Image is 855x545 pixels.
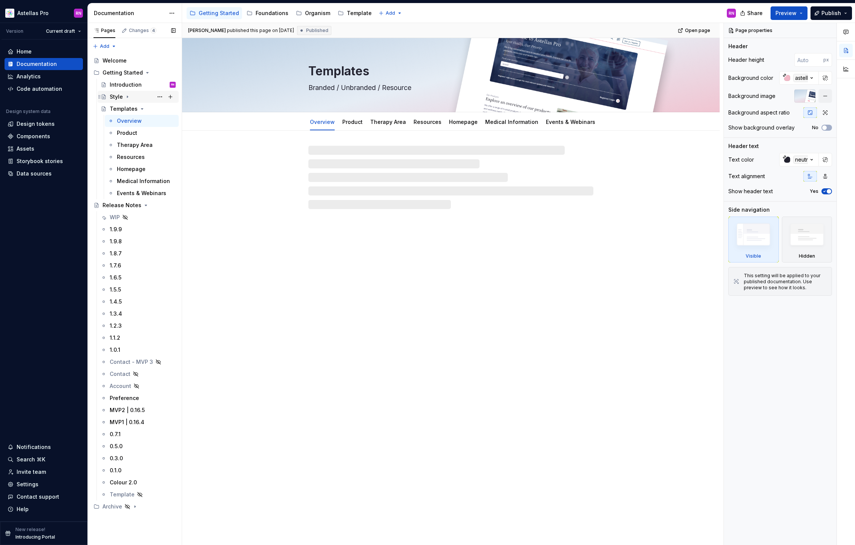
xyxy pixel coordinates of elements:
[5,130,83,142] a: Components
[747,9,763,17] span: Share
[110,286,121,293] div: 1.5.5
[728,156,754,163] div: Text color
[105,151,179,163] a: Resources
[110,455,123,462] div: 0.3.0
[307,62,592,80] textarea: Templates
[110,298,122,305] div: 1.4.5
[17,73,41,80] div: Analytics
[5,466,83,478] a: Invite team
[771,6,807,20] button: Preview
[728,206,770,214] div: Side navigation
[5,491,83,503] button: Contact support
[98,284,179,296] a: 1.5.5
[110,250,122,257] div: 1.8.7
[310,119,335,125] a: Overview
[117,129,137,137] div: Product
[188,27,226,34] span: [PERSON_NAME]
[17,443,51,451] div: Notifications
[93,27,115,34] div: Pages
[105,187,179,199] a: Events & Webinars
[105,175,179,187] a: Medical Information
[171,81,174,89] div: RN
[307,114,338,130] div: Overview
[103,57,127,64] div: Welcome
[449,119,478,125] a: Homepage
[43,26,84,37] button: Current draft
[110,382,131,390] div: Account
[110,358,153,366] div: Contact - MVP 3
[110,274,121,281] div: 1.6.5
[98,392,179,404] a: Preference
[98,356,179,368] a: Contact - MVP 3
[821,9,841,17] span: Publish
[812,125,818,131] label: No
[98,223,179,235] a: 1.9.9
[446,114,481,130] div: Homepage
[98,344,179,356] a: 1.0.1
[728,74,773,82] div: Background color
[90,199,179,211] a: Release Notes
[728,173,765,180] div: Text alignment
[546,119,595,125] a: Events & Webinars
[46,28,75,34] span: Current draft
[117,117,142,125] div: Overview
[5,441,83,453] button: Notifications
[103,202,141,209] div: Release Notes
[117,141,153,149] div: Therapy Area
[744,273,827,291] div: This setting will be applied to your published documentation. Use preview to see how it looks.
[187,7,242,19] a: Getting Started
[244,7,291,19] a: Foundations
[98,464,179,476] a: 0.1.0
[110,406,145,414] div: MVP2 | 0.16.5
[6,108,51,114] div: Design system data
[98,260,179,272] a: 1.7.6
[728,124,795,131] div: Show background overlay
[110,93,123,101] div: Style
[811,6,852,20] button: Publish
[17,48,32,55] div: Home
[17,468,46,476] div: Invite team
[105,163,179,175] a: Homepage
[98,332,179,344] a: 1.1.2
[794,53,823,67] input: Auto
[543,114,598,130] div: Events & Webinars
[17,157,63,165] div: Storybook stories
[342,119,363,125] a: Product
[367,114,409,130] div: Therapy Area
[117,165,146,173] div: Homepage
[728,142,759,150] div: Header text
[370,119,406,125] a: Therapy Area
[110,443,123,450] div: 0.5.0
[110,491,135,498] div: Template
[17,133,50,140] div: Components
[17,493,59,501] div: Contact support
[105,127,179,139] a: Product
[98,440,179,452] a: 0.5.0
[129,27,156,34] div: Changes
[90,55,179,67] a: Welcome
[293,7,333,19] a: Organism
[728,92,775,100] div: Background image
[110,467,121,474] div: 0.1.0
[98,416,179,428] a: MVP1 | 0.16.4
[685,27,710,34] span: Open page
[335,7,375,19] a: Template
[98,320,179,332] a: 1.2.3
[728,109,790,116] div: Background aspect ratio
[482,114,541,130] div: Medical Information
[117,177,170,185] div: Medical Information
[110,214,120,221] div: WIP
[5,70,83,82] a: Analytics
[17,9,49,17] div: Astellas Pro
[100,43,109,49] span: Add
[98,308,179,320] a: 1.3.4
[779,153,819,166] button: neutral-900
[105,139,179,151] a: Therapy Area
[339,114,366,130] div: Product
[736,6,768,20] button: Share
[793,156,826,164] div: neutral-900
[2,5,86,21] button: Astellas ProRN
[110,105,138,113] div: Templates
[728,217,779,263] div: Visible
[17,456,45,463] div: Search ⌘K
